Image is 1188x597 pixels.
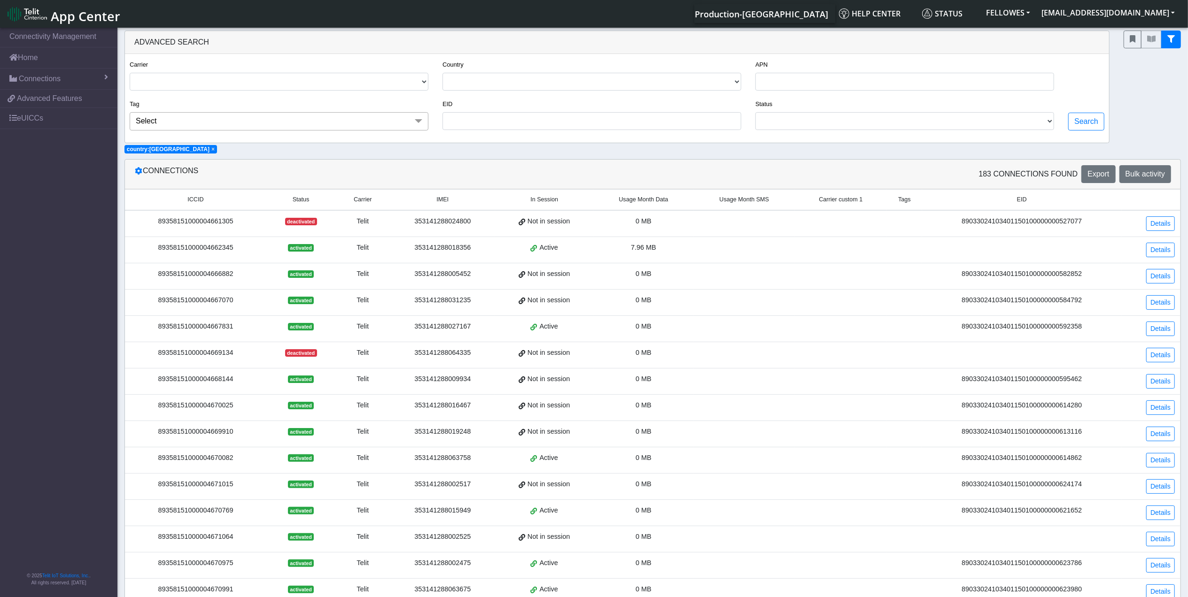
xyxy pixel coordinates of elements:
[396,374,489,384] div: 353141288009934
[528,532,570,542] span: Not in session
[131,243,261,253] div: 89358151000004662345
[131,479,261,490] div: 89358151000004671015
[839,8,901,19] span: Help center
[839,8,849,19] img: knowledge.svg
[293,195,310,204] span: Status
[131,427,261,437] div: 89358151000004669910
[928,400,1116,411] div: 89033024103401150100000000614280
[288,270,314,278] span: activated
[636,296,652,304] span: 0 MB
[131,584,261,595] div: 89358151000004670991
[341,479,384,490] div: Telit
[131,558,261,568] div: 89358151000004670975
[341,400,384,411] div: Telit
[755,99,772,108] label: Status
[341,374,384,384] div: Telit
[922,8,963,19] span: Status
[1146,295,1175,310] a: Details
[211,146,215,153] span: ×
[1119,165,1171,183] button: Bulk activity
[396,295,489,306] div: 353141288031235
[131,216,261,227] div: 89358151000004661305
[619,195,668,204] span: Usage Month Data
[131,348,261,358] div: 89358151000004669134
[540,453,558,463] span: Active
[694,4,828,23] a: Your current platform instance
[341,295,384,306] div: Telit
[1146,374,1175,389] a: Details
[540,505,558,516] span: Active
[288,586,314,593] span: activated
[131,505,261,516] div: 89358151000004670769
[396,453,489,463] div: 353141288063758
[636,506,652,514] span: 0 MB
[928,584,1116,595] div: 89033024103401150100000000623980
[928,374,1116,384] div: 89033024103401150100000000595462
[396,479,489,490] div: 353141288002517
[631,244,656,251] span: 7.96 MB
[396,532,489,542] div: 353141288002525
[1146,453,1175,467] a: Details
[530,195,558,204] span: In Session
[636,559,652,566] span: 0 MB
[636,375,652,383] span: 0 MB
[636,349,652,356] span: 0 MB
[396,400,489,411] div: 353141288016467
[540,243,558,253] span: Active
[1126,170,1165,178] span: Bulk activity
[436,195,449,204] span: IMEI
[1146,269,1175,283] a: Details
[341,453,384,463] div: Telit
[1146,532,1175,546] a: Details
[979,168,1078,180] span: 183 Connections found
[928,427,1116,437] div: 89033024103401150100000000613116
[928,558,1116,568] div: 89033024103401150100000000623786
[636,454,652,461] span: 0 MB
[341,584,384,595] div: Telit
[528,374,570,384] span: Not in session
[341,505,384,516] div: Telit
[288,375,314,383] span: activated
[288,244,314,252] span: activated
[720,195,769,204] span: Usage Month SMS
[187,195,203,204] span: ICCID
[636,270,652,277] span: 0 MB
[288,507,314,514] span: activated
[341,243,384,253] div: Telit
[928,453,1116,463] div: 89033024103401150100000000614862
[540,584,558,595] span: Active
[396,321,489,332] div: 353141288027167
[211,146,215,152] button: Close
[288,402,314,409] span: activated
[288,533,314,541] span: activated
[819,195,862,204] span: Carrier custom 1
[528,216,570,227] span: Not in session
[1146,479,1175,494] a: Details
[918,4,980,23] a: Status
[540,321,558,332] span: Active
[835,4,918,23] a: Help center
[443,99,452,108] label: EID
[695,8,828,20] span: Production-[GEOGRAPHIC_DATA]
[636,585,652,593] span: 0 MB
[130,60,148,69] label: Carrier
[898,195,911,204] span: Tags
[341,216,384,227] div: Telit
[636,217,652,225] span: 0 MB
[396,558,489,568] div: 353141288002475
[341,558,384,568] div: Telit
[1036,4,1180,21] button: [EMAIL_ADDRESS][DOMAIN_NAME]
[8,4,119,24] a: App Center
[528,348,570,358] span: Not in session
[288,297,314,304] span: activated
[528,400,570,411] span: Not in session
[131,532,261,542] div: 89358151000004671064
[341,321,384,332] div: Telit
[928,321,1116,332] div: 89033024103401150100000000592358
[396,348,489,358] div: 353141288064335
[288,428,314,436] span: activated
[396,243,489,253] div: 353141288018356
[130,99,140,108] label: Tag
[755,60,768,69] label: APN
[341,532,384,542] div: Telit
